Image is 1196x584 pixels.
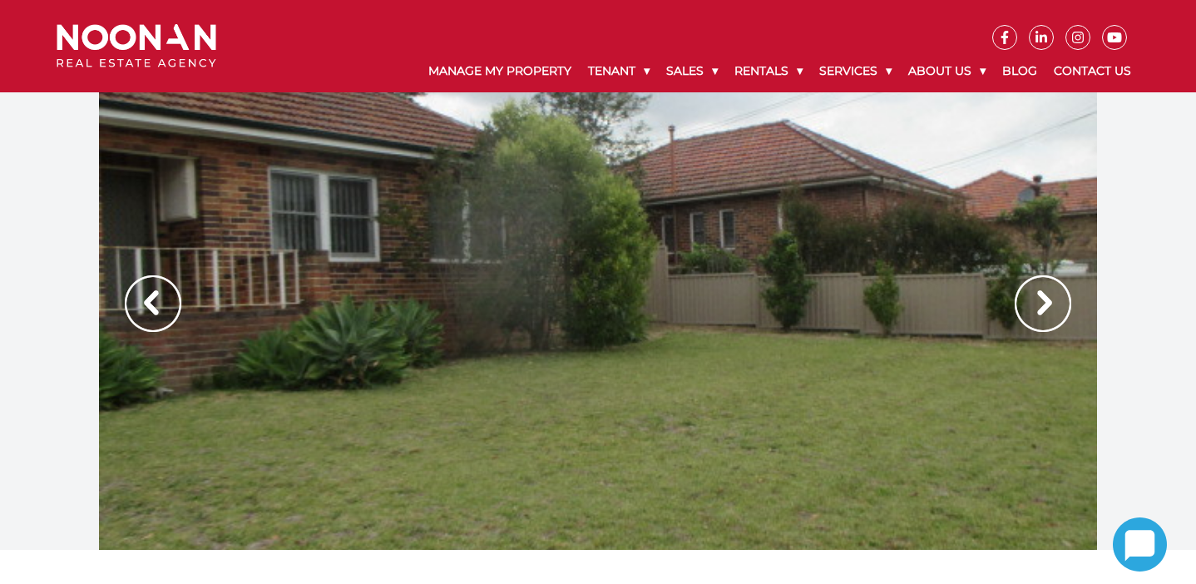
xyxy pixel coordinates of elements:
img: Arrow slider [1015,275,1071,332]
img: Noonan Real Estate Agency [57,24,216,68]
a: Rentals [726,50,811,92]
a: Sales [658,50,726,92]
a: About Us [900,50,994,92]
a: Contact Us [1045,50,1139,92]
a: Tenant [580,50,658,92]
a: Blog [994,50,1045,92]
a: Services [811,50,900,92]
a: Manage My Property [420,50,580,92]
img: Arrow slider [125,275,181,332]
